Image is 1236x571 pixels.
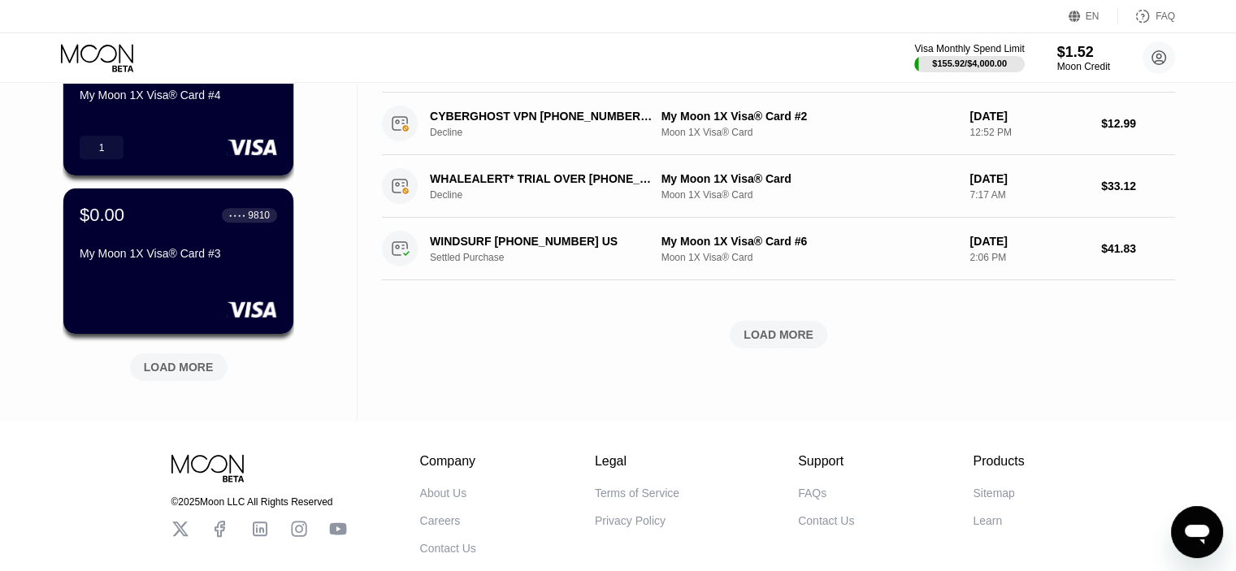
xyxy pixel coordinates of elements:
[1057,44,1110,61] div: $1.52
[969,189,1088,201] div: 7:17 AM
[420,542,476,555] div: Contact Us
[118,347,240,381] div: LOAD MORE
[661,189,957,201] div: Moon 1X Visa® Card
[595,514,666,527] div: Privacy Policy
[382,155,1175,218] div: WHALEALERT* TRIAL OVER [PHONE_NUMBER] NLDeclineMy Moon 1X Visa® CardMoon 1X Visa® Card[DATE]7:17 ...
[248,210,270,221] div: 9810
[1171,506,1223,558] iframe: زر إطلاق نافذة المراسلة
[798,514,854,527] div: Contact Us
[595,487,679,500] div: Terms of Service
[973,514,1002,527] div: Learn
[661,235,957,248] div: My Moon 1X Visa® Card #6
[430,110,653,123] div: CYBERGHOST VPN [PHONE_NUMBER] GB
[744,327,813,342] div: LOAD MORE
[99,142,105,154] div: 1
[1057,44,1110,72] div: $1.52Moon Credit
[430,252,670,263] div: Settled Purchase
[973,487,1014,500] div: Sitemap
[420,514,461,527] div: Careers
[1101,242,1175,255] div: $41.83
[798,487,826,500] div: FAQs
[969,252,1088,263] div: 2:06 PM
[1101,180,1175,192] div: $33.12
[969,235,1088,248] div: [DATE]
[973,454,1024,469] div: Products
[595,454,679,469] div: Legal
[1156,11,1175,22] div: FAQ
[63,30,293,175] div: $0.10● ● ● ●8252My Moon 1X Visa® Card #41
[80,136,124,159] div: 1
[1069,8,1118,24] div: EN
[430,235,653,248] div: WINDSURF [PHONE_NUMBER] US
[420,487,467,500] div: About Us
[382,93,1175,155] div: CYBERGHOST VPN [PHONE_NUMBER] GBDeclineMy Moon 1X Visa® Card #2Moon 1X Visa® Card[DATE]12:52 PM$1...
[1101,117,1175,130] div: $12.99
[80,247,277,260] div: My Moon 1X Visa® Card #3
[969,127,1088,138] div: 12:52 PM
[171,496,347,508] div: © 2025 Moon LLC All Rights Reserved
[430,172,653,185] div: WHALEALERT* TRIAL OVER [PHONE_NUMBER] NL
[798,454,854,469] div: Support
[80,89,277,102] div: My Moon 1X Visa® Card #4
[969,172,1088,185] div: [DATE]
[1057,61,1110,72] div: Moon Credit
[430,189,670,201] div: Decline
[229,213,245,218] div: ● ● ● ●
[80,205,124,226] div: $0.00
[661,110,957,123] div: My Moon 1X Visa® Card #2
[144,360,214,374] div: LOAD MORE
[382,218,1175,280] div: WINDSURF [PHONE_NUMBER] USSettled PurchaseMy Moon 1X Visa® Card #6Moon 1X Visa® Card[DATE]2:06 PM...
[63,188,293,334] div: $0.00● ● ● ●9810My Moon 1X Visa® Card #3
[661,252,957,263] div: Moon 1X Visa® Card
[430,127,670,138] div: Decline
[382,321,1175,348] div: LOAD MORE
[661,172,957,185] div: My Moon 1X Visa® Card
[1118,8,1175,24] div: FAQ
[932,58,1007,68] div: $155.92 / $4,000.00
[1086,11,1099,22] div: EN
[661,127,957,138] div: Moon 1X Visa® Card
[914,43,1024,54] div: Visa Monthly Spend Limit
[420,454,476,469] div: Company
[969,110,1088,123] div: [DATE]
[914,43,1024,72] div: Visa Monthly Spend Limit$155.92/$4,000.00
